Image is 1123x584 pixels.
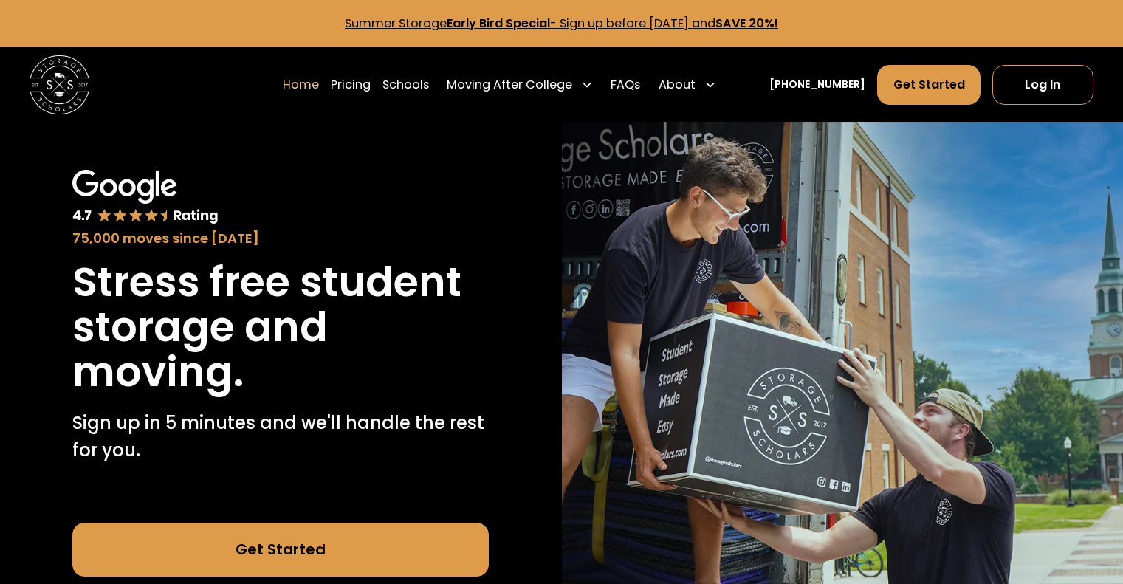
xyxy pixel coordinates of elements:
a: Log In [992,65,1093,105]
div: 75,000 moves since [DATE] [72,228,489,248]
a: Summer StorageEarly Bird Special- Sign up before [DATE] andSAVE 20%! [345,15,778,32]
a: FAQs [611,64,640,106]
img: Google 4.7 star rating [72,170,218,226]
a: home [30,55,89,115]
a: Home [283,64,319,106]
div: Moving After College [441,64,599,106]
a: Schools [382,64,429,106]
strong: SAVE 20%! [715,15,778,32]
div: About [659,76,696,94]
div: About [653,64,722,106]
p: Sign up in 5 minutes and we'll handle the rest for you. [72,410,489,464]
a: [PHONE_NUMBER] [769,77,865,92]
h1: Stress free student storage and moving. [72,260,489,395]
strong: Early Bird Special [447,15,550,32]
img: Storage Scholars main logo [30,55,89,115]
a: Pricing [331,64,371,106]
a: Get Started [72,523,489,576]
a: Get Started [877,65,980,105]
div: Moving After College [447,76,572,94]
